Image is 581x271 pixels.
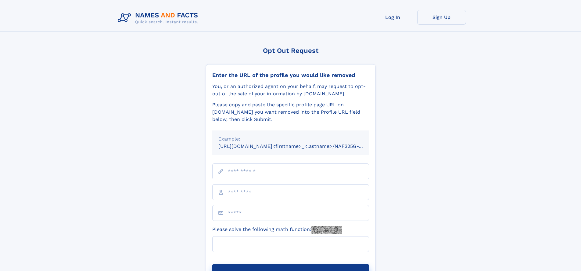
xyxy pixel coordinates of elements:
[368,10,417,25] a: Log In
[212,101,369,123] div: Please copy and paste the specific profile page URL on [DOMAIN_NAME] you want removed into the Pr...
[212,83,369,97] div: You, or an authorized agent on your behalf, may request to opt-out of the sale of your informatio...
[417,10,466,25] a: Sign Up
[218,143,381,149] small: [URL][DOMAIN_NAME]<firstname>_<lastname>/NAF325G-xxxxxxxx
[212,226,342,234] label: Please solve the following math function:
[212,72,369,79] div: Enter the URL of the profile you would like removed
[115,10,203,26] img: Logo Names and Facts
[218,135,363,143] div: Example:
[206,47,375,54] div: Opt Out Request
